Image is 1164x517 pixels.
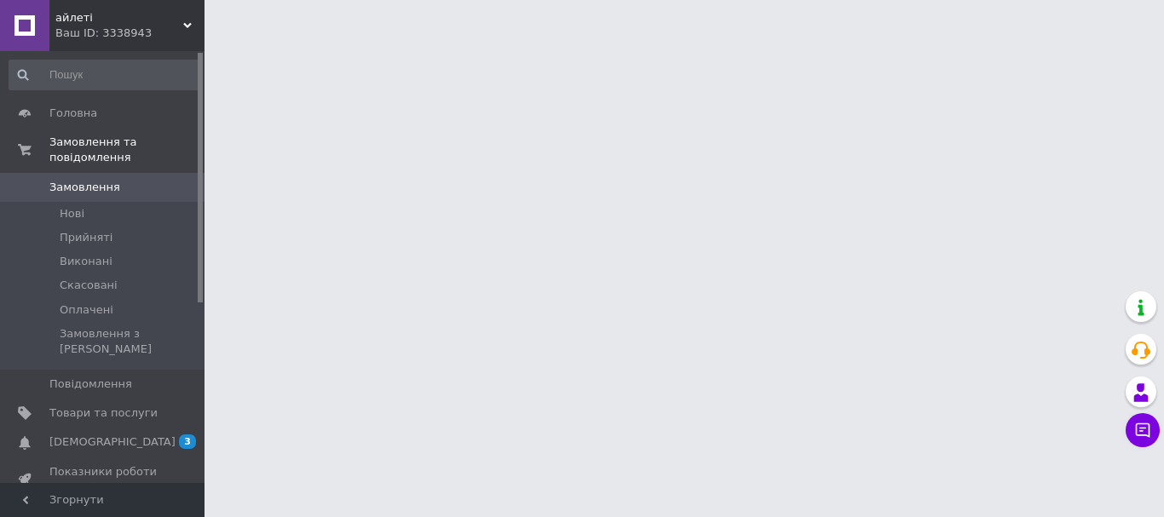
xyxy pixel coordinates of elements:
input: Пошук [9,60,201,90]
span: 3 [179,434,196,449]
button: Чат з покупцем [1126,413,1160,447]
span: Замовлення та повідомлення [49,135,205,165]
span: Замовлення [49,180,120,195]
span: Оплачені [60,302,113,318]
span: Повідомлення [49,376,132,392]
span: айлеті [55,10,183,26]
span: Нові [60,206,84,221]
span: Показники роботи компанії [49,464,158,495]
div: Ваш ID: 3338943 [55,26,205,41]
span: Замовлення з [PERSON_NAME] [60,326,199,357]
span: Головна [49,106,97,121]
span: Товари та послуги [49,405,158,421]
span: Виконані [60,254,112,269]
span: Скасовані [60,278,118,293]
span: Прийняті [60,230,112,245]
span: [DEMOGRAPHIC_DATA] [49,434,176,450]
